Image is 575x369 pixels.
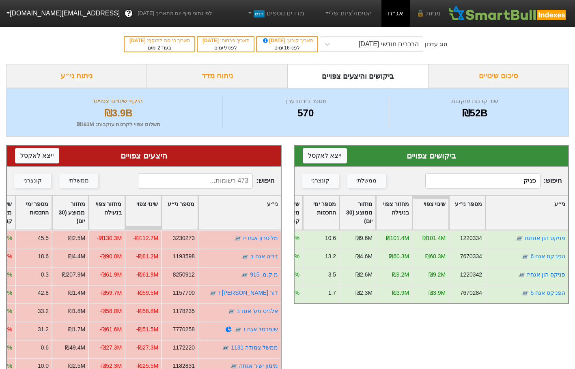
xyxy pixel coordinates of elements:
div: קונצרני [24,176,42,185]
div: שווי קרנות עוקבות [391,97,558,106]
div: Toggle SortBy [303,196,339,230]
div: 42.8 [37,289,48,297]
div: בעוד ימים [129,44,190,51]
div: ₪60.3M [425,252,446,261]
div: ₪207.9M [62,270,85,279]
div: -₪51.5M [136,325,158,334]
div: היקף שינויים צפויים [17,97,220,106]
div: ₪9.2M [429,270,446,279]
div: מספר ניירות ערך [224,97,387,106]
div: ₪1.4M [68,289,85,297]
div: 8250912 [172,270,194,279]
div: תאריך כניסה לתוקף : [129,37,190,44]
button: ייצא לאקסל [303,148,347,163]
div: קונצרני [311,176,329,185]
div: ₪49.4M [65,343,85,352]
div: -₪58.8M [136,307,158,315]
span: ? [127,8,131,19]
img: tase link [234,326,242,334]
div: סיכום שינויים [428,64,569,88]
div: 7670334 [460,252,482,261]
a: הסימולציות שלי [321,5,375,21]
div: 1178235 [172,307,194,315]
div: סוג עדכון [425,40,447,49]
div: תשלום צפוי לקרנות עוקבות : ₪193M [17,120,220,129]
div: ₪3.9M [429,289,446,297]
div: 18.6 [37,252,48,261]
div: 7670284 [460,289,482,297]
span: לפי נתוני סוף יום מתאריך [DATE] [138,9,212,17]
span: 16 [284,45,289,51]
a: מדדים נוספיםחדש [243,5,308,21]
div: ₪9.2M [392,270,409,279]
div: Toggle SortBy [486,196,568,230]
div: ממשלתי [356,176,377,185]
button: קונצרני [302,174,339,188]
div: Toggle SortBy [125,196,161,230]
div: 1220342 [460,270,482,279]
div: ₪3.9B [17,106,220,120]
div: ₪3.9M [392,289,409,297]
div: Toggle SortBy [89,196,125,230]
div: Toggle SortBy [376,196,412,230]
a: מימון ישיר אגחה [239,363,278,369]
div: לפני ימים [261,44,313,51]
div: 0.6 [41,343,48,352]
div: 33.2 [37,307,48,315]
div: 1157700 [172,289,194,297]
div: -₪27.3M [99,343,121,352]
img: tase link [515,234,523,242]
div: -₪130.3M [96,234,121,242]
div: ₪101.4M [422,234,446,242]
img: tase link [518,271,526,279]
div: ₪1.8M [68,307,85,315]
button: ממשלתי [59,174,98,188]
div: ממשלתי [69,176,89,185]
div: 1193598 [172,252,194,261]
div: לפני ימים [202,44,250,51]
div: ₪52B [391,106,558,120]
div: -₪112.7M [133,234,158,242]
span: [DATE] [129,38,147,43]
a: פניקס הון אגחטז [525,235,565,241]
img: SmartBull [447,5,569,21]
div: Toggle SortBy [16,196,52,230]
span: 2 [157,45,160,51]
div: ₪60.3M [389,252,409,261]
img: tase link [234,234,242,242]
div: 1.7 [328,289,336,297]
span: חיפוש : [138,173,274,189]
a: שופרסל אגח ז [243,326,278,333]
input: 473 רשומות... [138,173,253,189]
div: 45.5 [37,234,48,242]
div: תאריך קובע : [261,37,313,44]
div: 0.3 [41,270,48,279]
div: 3230273 [172,234,194,242]
a: מ.ק.מ. 915 [250,271,278,278]
div: ₪101.4M [386,234,409,242]
div: ניתוח ני״ע [6,64,147,88]
div: 31.2 [37,325,48,334]
img: tase link [227,307,235,315]
div: ביקושים צפויים [303,150,560,162]
a: אלביט מע' אגח ב [236,308,278,314]
div: Toggle SortBy [198,196,281,230]
a: דור [PERSON_NAME] ז [218,290,278,296]
div: 1172220 [172,343,194,352]
div: -₪59.7M [99,289,121,297]
div: 3.5 [328,270,336,279]
div: 10.6 [325,234,336,242]
div: Toggle SortBy [340,196,375,230]
div: Toggle SortBy [162,196,198,230]
a: ממשל צמודה 1131 [231,344,278,351]
div: ₪2.3M [355,289,373,297]
a: מליסרון אגח יז [243,235,278,241]
div: תאריך פרסום : [202,37,250,44]
img: tase link [521,289,529,297]
div: 7770258 [172,325,194,334]
img: tase link [209,289,217,297]
div: 13.2 [325,252,336,261]
div: -₪81.2M [136,252,158,261]
div: -₪61.9M [99,270,121,279]
img: tase link [241,253,249,261]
